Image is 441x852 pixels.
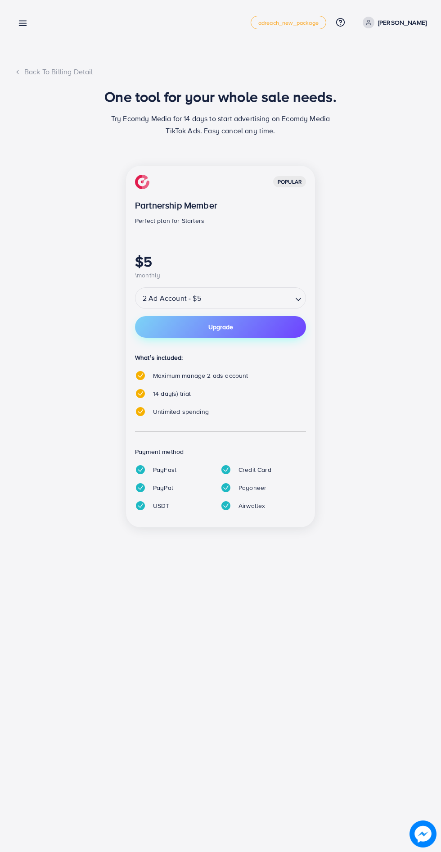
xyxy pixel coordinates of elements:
[135,352,306,363] p: What’s included:
[208,324,233,330] span: Upgrade
[220,500,231,511] img: tick
[378,17,427,28] p: [PERSON_NAME]
[258,20,319,26] span: adreach_new_package
[153,464,176,475] p: PayFast
[135,388,146,399] img: tick
[135,500,146,511] img: tick
[135,175,149,189] img: img
[359,17,427,28] a: [PERSON_NAME]
[135,287,306,309] div: Search for option
[238,500,265,511] p: Airwallex
[108,113,333,137] p: Try Ecomdy Media for 14 days to start advertising on Ecomdy Media TikTok Ads. Easy cancel any time.
[135,215,306,226] p: Perfect plan for Starters
[273,176,306,187] div: popular
[204,290,292,306] input: Search for option
[135,370,146,381] img: tick
[220,482,231,493] img: tick
[220,464,231,475] img: tick
[409,820,436,847] img: image
[135,482,146,493] img: tick
[238,464,271,475] p: Credit Card
[135,316,306,338] button: Upgrade
[141,290,203,306] span: 2 Ad Account - $5
[153,482,173,493] p: PayPal
[135,464,146,475] img: tick
[251,16,326,29] a: adreach_new_package
[153,389,191,398] span: 14 day(s) trial
[104,88,337,105] h1: One tool for your whole sale needs.
[135,271,160,280] span: \monthly
[153,500,170,511] p: USDT
[153,371,248,380] span: Maximum manage 2 ads account
[153,407,209,416] span: Unlimited spending
[135,446,306,457] p: Payment method
[135,253,306,270] h1: $5
[135,406,146,417] img: tick
[14,67,427,77] div: Back To Billing Detail
[238,482,266,493] p: Payoneer
[135,200,306,211] p: Partnership Member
